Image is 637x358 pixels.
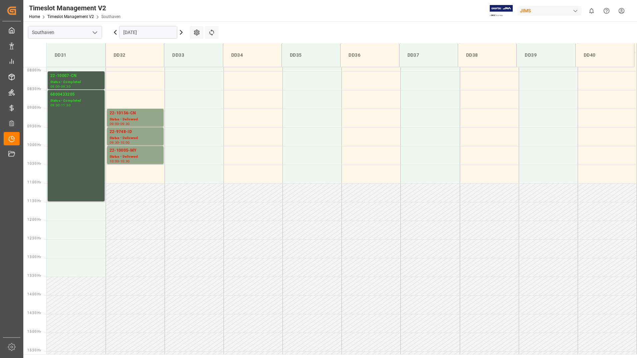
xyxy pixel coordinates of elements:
[463,49,511,61] div: DD38
[27,311,41,315] span: 14:30 Hr
[27,143,41,147] span: 10:00 Hr
[90,27,100,38] button: open menu
[27,274,41,277] span: 13:30 Hr
[120,122,130,125] div: 09:30
[119,160,120,163] div: -
[120,141,130,144] div: 10:00
[29,14,40,19] a: Home
[119,122,120,125] div: -
[47,14,94,19] a: Timeslot Management V2
[27,68,41,72] span: 08:00 Hr
[27,292,41,296] span: 14:00 Hr
[50,104,60,107] div: 08:30
[27,255,41,259] span: 13:00 Hr
[119,141,120,144] div: -
[27,87,41,91] span: 08:30 Hr
[27,218,41,221] span: 12:00 Hr
[27,180,41,184] span: 11:00 Hr
[27,348,41,352] span: 15:30 Hr
[50,91,102,98] div: 6800433205
[287,49,335,61] div: DD35
[110,110,161,117] div: 22-10156-CN
[490,5,513,17] img: Exertis%20JAM%20-%20Email%20Logo.jpg_1722504956.jpg
[110,147,161,154] div: 22-10005-MY
[581,49,629,61] div: DD40
[61,85,71,88] div: 08:30
[27,162,41,165] span: 10:30 Hr
[27,236,41,240] span: 12:30 Hr
[346,49,393,61] div: DD36
[28,26,102,39] input: Type to search/select
[52,49,100,61] div: DD31
[50,73,102,79] div: 22-10007-CN
[27,330,41,333] span: 15:00 Hr
[405,49,452,61] div: DD37
[110,141,119,144] div: 09:30
[584,3,599,18] button: show 0 new notifications
[517,6,581,16] div: JIMS
[522,49,570,61] div: DD39
[517,4,584,17] button: JIMS
[27,199,41,203] span: 11:30 Hr
[110,122,119,125] div: 09:00
[60,85,61,88] div: -
[29,3,121,13] div: Timeslot Management V2
[50,85,60,88] div: 08:00
[50,79,102,85] div: Status - Completed
[50,98,102,104] div: Status - Completed
[27,124,41,128] span: 09:30 Hr
[119,26,177,39] input: DD.MM.YYYY
[110,160,119,163] div: 10:00
[61,104,71,107] div: 11:30
[110,135,161,141] div: Status - Delivered
[111,49,159,61] div: DD32
[60,104,61,107] div: -
[110,117,161,122] div: Status - Delivered
[120,160,130,163] div: 10:30
[599,3,614,18] button: Help Center
[170,49,217,61] div: DD33
[110,154,161,160] div: Status - Delivered
[110,129,161,135] div: 22-9748-ID
[229,49,276,61] div: DD34
[27,106,41,109] span: 09:00 Hr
